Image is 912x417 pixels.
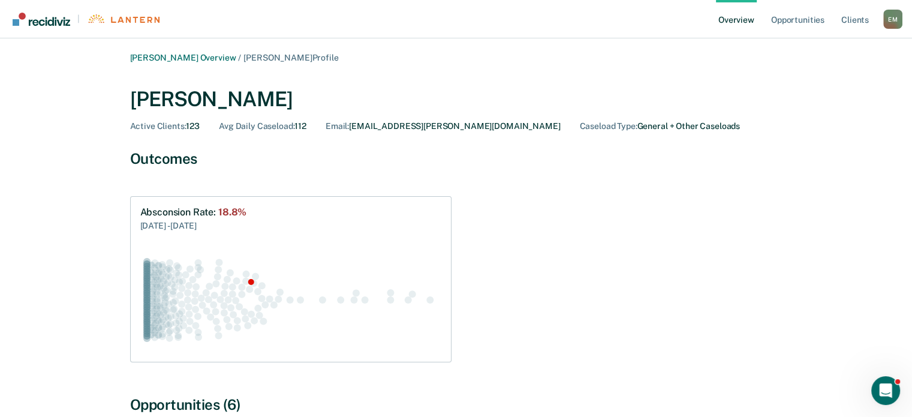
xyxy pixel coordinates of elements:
[130,87,782,112] div: [PERSON_NAME]
[140,247,441,352] div: Swarm plot of all absconsion rates in the state for NOT_SEX_OFFENSE caseloads, highlighting value...
[883,10,902,29] button: Profile dropdown button
[326,121,349,131] span: Email :
[871,376,900,405] iframe: Intercom live chat
[13,13,70,26] img: Recidiviz
[130,121,200,131] div: 123
[130,196,452,362] a: Absconsion Rate:18.8%[DATE] - [DATE]Swarm plot of all absconsion rates in the state for NOT_SEX_O...
[130,53,236,62] a: [PERSON_NAME] Overview
[70,14,87,24] span: |
[219,121,294,131] span: Avg Daily Caseload :
[130,121,186,131] span: Active Clients :
[326,121,560,131] div: [EMAIL_ADDRESS][PERSON_NAME][DOMAIN_NAME]
[579,121,740,131] div: General + Other Caseloads
[130,150,782,167] div: Outcomes
[236,53,243,62] span: /
[87,14,159,23] img: Lantern
[140,218,247,232] div: [DATE] - [DATE]
[579,121,637,131] span: Caseload Type :
[219,121,306,131] div: 112
[883,10,902,29] div: E M
[140,206,247,218] div: Absconsion Rate :
[130,396,782,413] div: Opportunities (6)
[243,53,338,62] span: [PERSON_NAME] Profile
[218,206,246,218] span: 18.8%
